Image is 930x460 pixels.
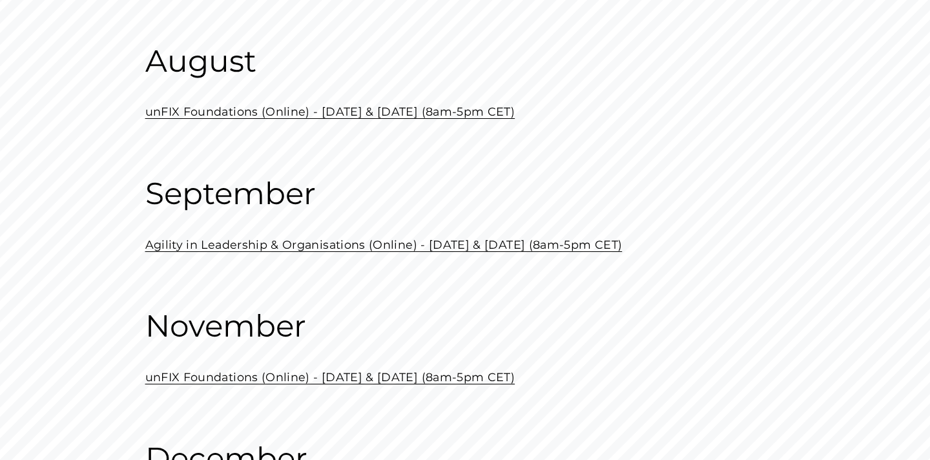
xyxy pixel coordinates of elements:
h3: August [145,41,785,81]
a: unFIX Foundations (Online) - [DATE] & [DATE] (8am-5pm CET) [145,370,515,384]
h3: September [145,174,785,213]
a: Agility in Leadership & Organisations (Online) - [DATE] & [DATE] (8am-5pm CET) [145,238,623,251]
h3: November [145,306,785,346]
a: unFIX Foundations (Online) - [DATE] & [DATE] (8am-5pm CET) [145,105,515,118]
